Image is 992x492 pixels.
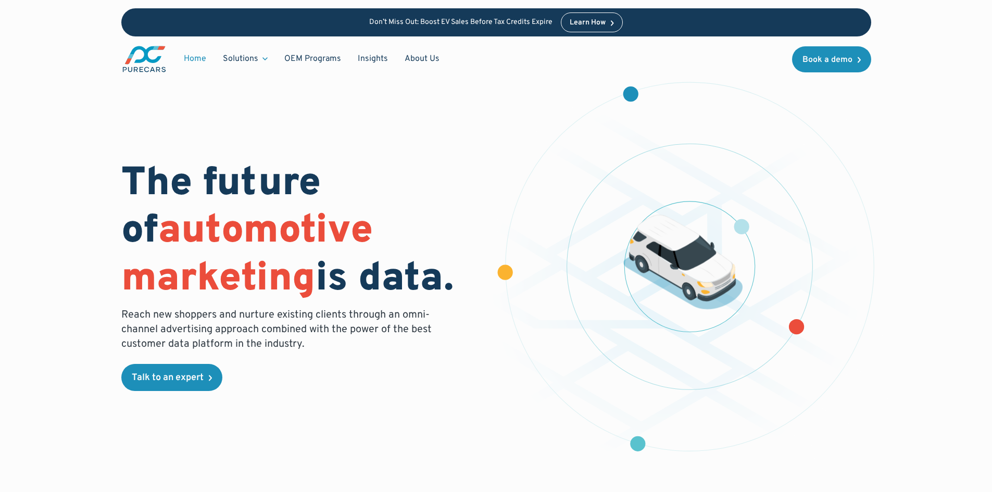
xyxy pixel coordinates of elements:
div: Solutions [223,53,258,65]
div: Solutions [215,49,276,69]
img: purecars logo [121,45,167,73]
p: Don’t Miss Out: Boost EV Sales Before Tax Credits Expire [369,18,552,27]
div: Book a demo [802,56,852,64]
h1: The future of is data. [121,161,484,304]
div: Talk to an expert [132,373,204,383]
a: main [121,45,167,73]
a: Book a demo [792,46,871,72]
a: About Us [396,49,448,69]
a: OEM Programs [276,49,349,69]
p: Reach new shoppers and nurture existing clients through an omni-channel advertising approach comb... [121,308,438,351]
div: Learn How [570,19,606,27]
span: automotive marketing [121,207,373,304]
a: Home [175,49,215,69]
a: Talk to an expert [121,364,222,391]
a: Insights [349,49,396,69]
a: Learn How [561,12,623,32]
img: illustration of a vehicle [623,215,743,310]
